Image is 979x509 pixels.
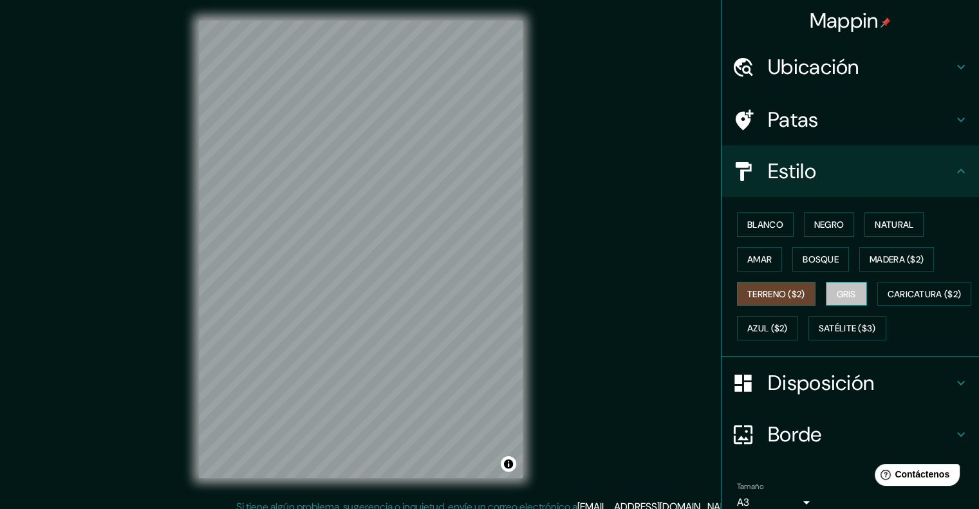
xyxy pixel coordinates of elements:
[501,456,516,472] button: Activar o desactivar atribución
[804,212,855,237] button: Negro
[747,288,805,300] font: Terreno ($2)
[864,212,924,237] button: Natural
[768,53,859,80] font: Ubicación
[737,247,782,272] button: Amar
[792,247,849,272] button: Bosque
[747,323,788,335] font: Azul ($2)
[737,316,798,340] button: Azul ($2)
[888,288,962,300] font: Caricatura ($2)
[737,495,749,509] font: A3
[722,41,979,93] div: Ubicación
[877,282,972,306] button: Caricatura ($2)
[768,369,874,396] font: Disposición
[722,357,979,409] div: Disposición
[810,7,879,34] font: Mappin
[747,254,772,265] font: Amar
[819,323,876,335] font: Satélite ($3)
[768,158,816,185] font: Estilo
[722,145,979,197] div: Estilo
[737,282,816,306] button: Terreno ($2)
[814,219,844,230] font: Negro
[722,94,979,145] div: Patas
[870,254,924,265] font: Madera ($2)
[737,212,794,237] button: Blanco
[808,316,886,340] button: Satélite ($3)
[199,21,523,478] canvas: Mapa
[864,459,965,495] iframe: Lanzador de widgets de ayuda
[722,409,979,460] div: Borde
[837,288,856,300] font: Gris
[747,219,783,230] font: Blanco
[859,247,934,272] button: Madera ($2)
[875,219,913,230] font: Natural
[826,282,867,306] button: Gris
[803,254,839,265] font: Bosque
[881,17,891,28] img: pin-icon.png
[737,481,763,492] font: Tamaño
[768,421,822,448] font: Borde
[768,106,819,133] font: Patas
